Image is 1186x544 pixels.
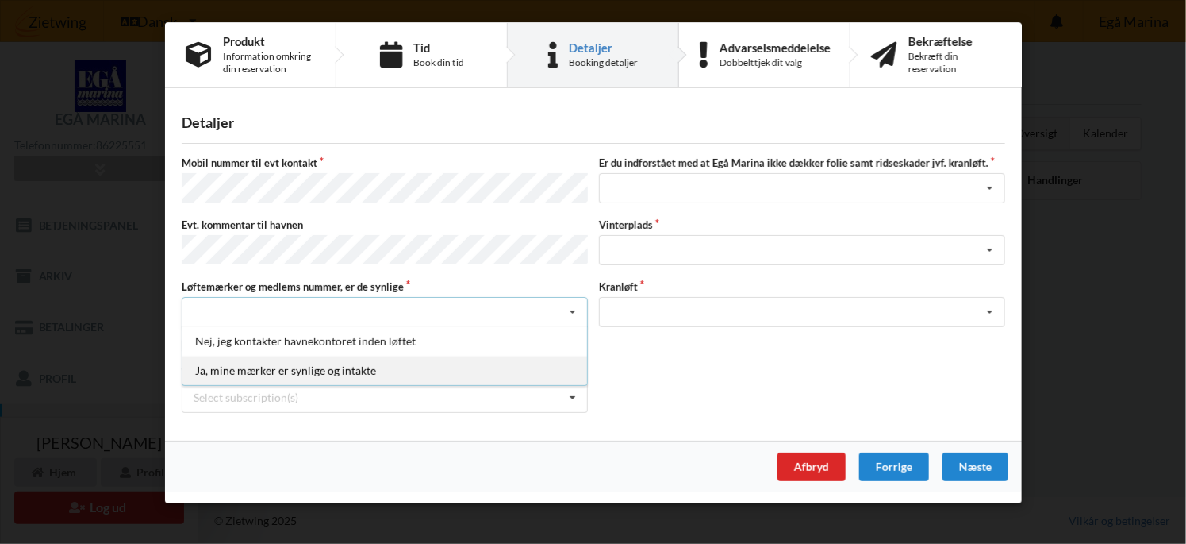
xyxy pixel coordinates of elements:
div: Dobbelttjek dit valg [719,56,830,69]
label: Vinterplads [599,218,1005,232]
div: Bekræft din reservation [908,50,1001,75]
div: Advarselsmeddelelse [719,41,830,54]
div: Information omkring din reservation [223,50,315,75]
label: Er du indforstået med at Egå Marina ikke dækker folie samt ridseskader jvf. kranløft. [599,156,1005,170]
div: Booking detaljer [569,56,638,69]
div: Næste [942,453,1008,481]
div: Nej, jeg kontakter havnekontoret inden løftet [182,326,587,356]
div: Detaljer [569,41,638,54]
div: Forrige [858,453,928,481]
div: Book din tid [413,56,463,69]
label: Løftemærker og medlems nummer, er de synlige [182,280,588,294]
label: Evt. kommentar til havnen [182,218,588,232]
div: Ja, mine mærker er synlige og intakte [182,356,587,385]
div: Bekræftelse [908,35,1001,48]
div: Detaljer [182,114,1005,132]
div: Afbryd [777,453,845,481]
div: Tid [413,41,463,54]
div: Produkt [223,35,315,48]
label: Mobil nummer til evt kontakt [182,156,588,170]
div: Select subscription(s) [194,391,298,404]
label: Kranløft [599,280,1005,294]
